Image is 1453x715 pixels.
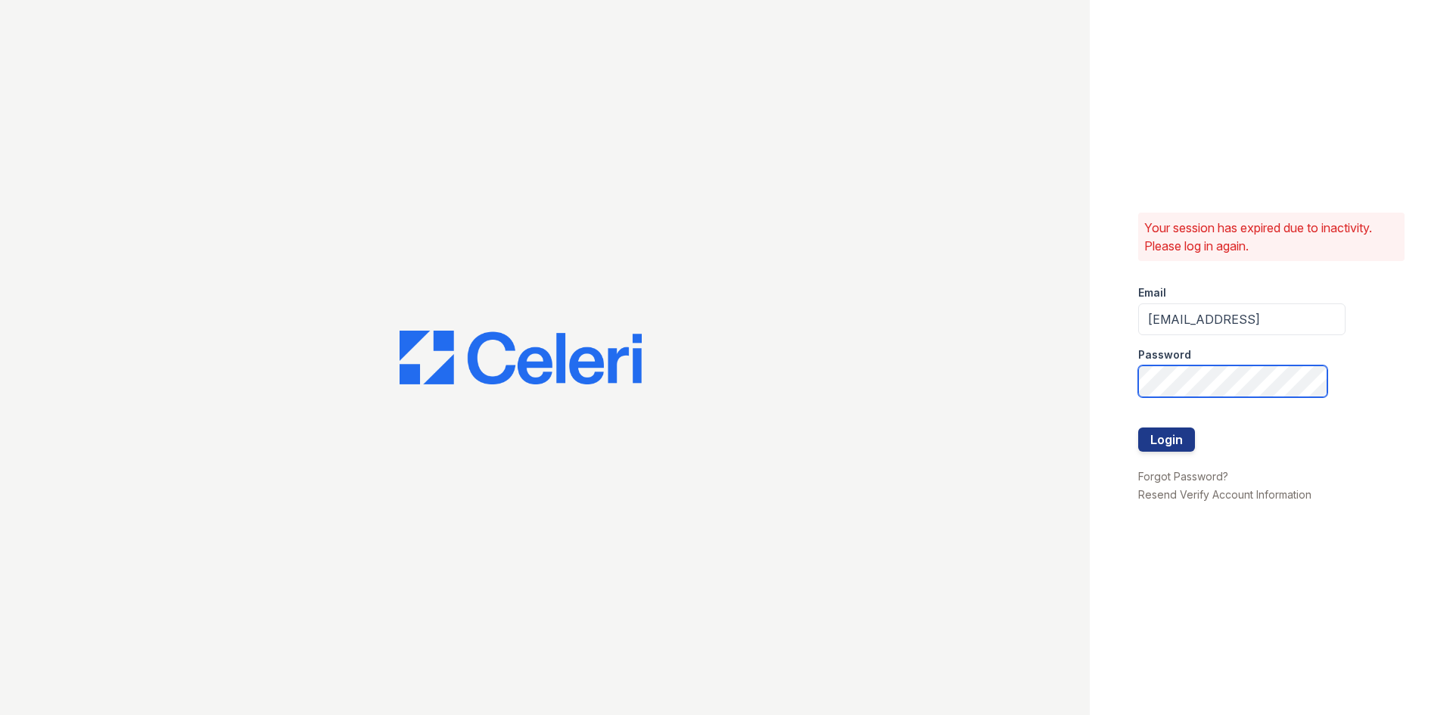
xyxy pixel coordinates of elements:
a: Forgot Password? [1138,470,1228,483]
button: Login [1138,427,1195,452]
p: Your session has expired due to inactivity. Please log in again. [1144,219,1399,255]
a: Resend Verify Account Information [1138,488,1311,501]
img: CE_Logo_Blue-a8612792a0a2168367f1c8372b55b34899dd931a85d93a1a3d3e32e68fde9ad4.png [400,331,642,385]
label: Email [1138,285,1166,300]
label: Password [1138,347,1191,362]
